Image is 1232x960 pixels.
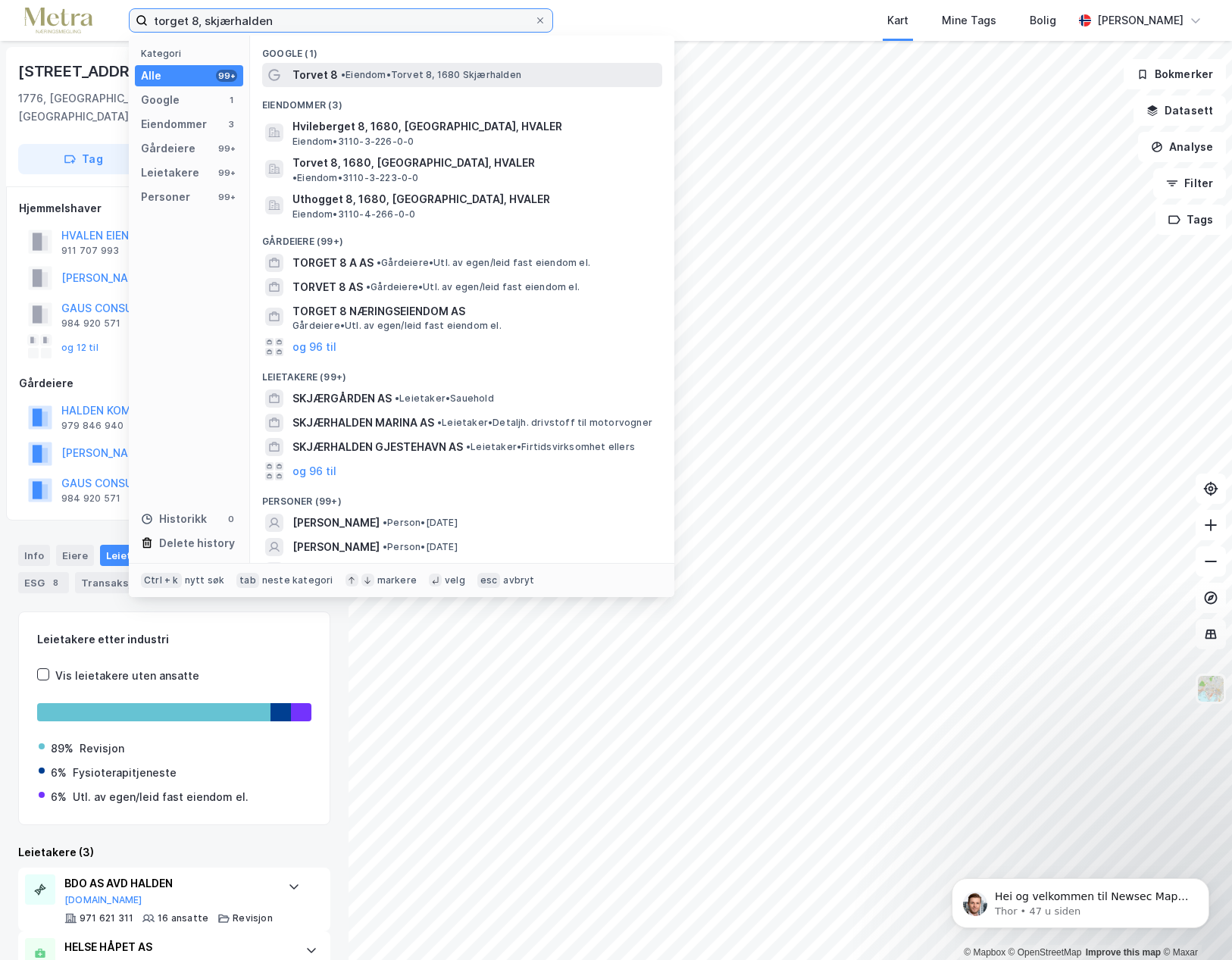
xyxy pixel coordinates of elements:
[141,510,207,528] div: Historikk
[292,208,415,220] span: Eiendom • 3110-4-266-0-0
[964,947,1005,958] a: Mapbox
[466,441,635,453] span: Leietaker • Firtidsvirksomhet ellers
[225,513,237,525] div: 0
[18,572,69,593] div: ESG
[158,912,208,924] div: 16 ansatte
[1097,11,1184,30] div: [PERSON_NAME]
[64,874,273,893] div: BDO AS AVD HALDEN
[56,545,94,566] div: Eiere
[377,257,381,268] span: •
[73,764,177,782] div: Fysioterapitjeneste
[887,11,908,30] div: Kart
[477,573,501,588] div: esc
[64,894,142,906] button: [DOMAIN_NAME]
[262,574,333,586] div: neste kategori
[395,392,494,405] span: Leietaker • Sauehold
[383,541,458,553] span: Person • [DATE]
[366,281,580,293] span: Gårdeiere • Utl. av egen/leid fast eiendom el.
[24,8,92,34] img: metra-logo.256734c3b2bbffee19d4.png
[100,545,184,566] div: Leietakere
[61,420,124,432] div: 979 846 940
[18,843,330,861] div: Leietakere (3)
[437,417,442,428] span: •
[1155,205,1226,235] button: Tags
[250,87,674,114] div: Eiendommer (3)
[80,740,124,758] div: Revisjon
[236,573,259,588] div: tab
[292,414,434,432] span: SKJÆRHALDEN MARINA AS
[61,493,120,505] div: 984 920 571
[64,938,290,956] div: HELSE HÅPET AS
[292,438,463,456] span: SKJÆRHALDEN GJESTEHAVN AS
[141,188,190,206] div: Personer
[55,667,199,685] div: Vis leietakere uten ansatte
[216,191,237,203] div: 99+
[159,534,235,552] div: Delete history
[61,245,119,257] div: 911 707 993
[141,115,207,133] div: Eiendommer
[51,764,67,782] div: 6%
[75,572,180,593] div: Transaksjoner
[437,417,652,429] span: Leietaker • Detaljh. drivstoff til motorvogner
[1196,674,1225,703] img: Z
[292,172,419,184] span: Eiendom • 3110-3-223-0-0
[292,66,338,84] span: Torvet 8
[216,142,237,155] div: 99+
[250,359,674,386] div: Leietakere (99+)
[292,136,414,148] span: Eiendom • 3110-3-226-0-0
[366,281,371,292] span: •
[292,172,297,183] span: •
[1030,11,1056,30] div: Bolig
[383,541,387,552] span: •
[445,574,465,586] div: velg
[292,117,656,136] span: Hvileberget 8, 1680, [GEOGRAPHIC_DATA], HVALER
[292,389,392,408] span: SKJÆRGÅRDEN AS
[292,154,535,172] span: Torvet 8, 1680, [GEOGRAPHIC_DATA], HVALER
[292,302,656,321] span: TORGET 8 NÆRINGSEIENDOM AS
[503,574,534,586] div: avbryt
[250,483,674,511] div: Personer (99+)
[292,462,336,480] button: og 96 til
[216,70,237,82] div: 99+
[141,48,243,59] div: Kategori
[1138,132,1226,162] button: Analyse
[18,545,50,566] div: Info
[250,36,674,63] div: Google (1)
[395,392,399,404] span: •
[37,630,311,649] div: Leietakere etter industri
[18,144,149,174] button: Tag
[141,164,199,182] div: Leietakere
[73,788,249,806] div: Utl. av egen/leid fast eiendom el.
[61,317,120,330] div: 984 920 571
[292,190,656,208] span: Uthogget 8, 1680, [GEOGRAPHIC_DATA], HVALER
[1086,947,1161,958] a: Improve this map
[377,257,590,269] span: Gårdeiere • Utl. av egen/leid fast eiendom el.
[292,320,502,332] span: Gårdeiere • Utl. av egen/leid fast eiendom el.
[225,118,237,130] div: 3
[1124,59,1226,89] button: Bokmerker
[18,59,167,83] div: [STREET_ADDRESS]
[51,740,73,758] div: 89%
[383,517,387,528] span: •
[216,167,237,179] div: 99+
[51,788,67,806] div: 6%
[225,94,237,106] div: 1
[80,912,133,924] div: 971 621 311
[19,199,330,217] div: Hjemmelshaver
[250,224,674,251] div: Gårdeiere (99+)
[141,91,180,109] div: Google
[19,374,330,392] div: Gårdeiere
[1134,95,1226,126] button: Datasett
[141,139,195,158] div: Gårdeiere
[185,574,225,586] div: nytt søk
[233,912,273,924] div: Revisjon
[1008,947,1082,958] a: OpenStreetMap
[292,278,363,296] span: TORVET 8 AS
[929,846,1232,952] iframe: Intercom notifications melding
[341,69,521,81] span: Eiendom • Torvet 8, 1680 Skjærhalden
[141,67,161,85] div: Alle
